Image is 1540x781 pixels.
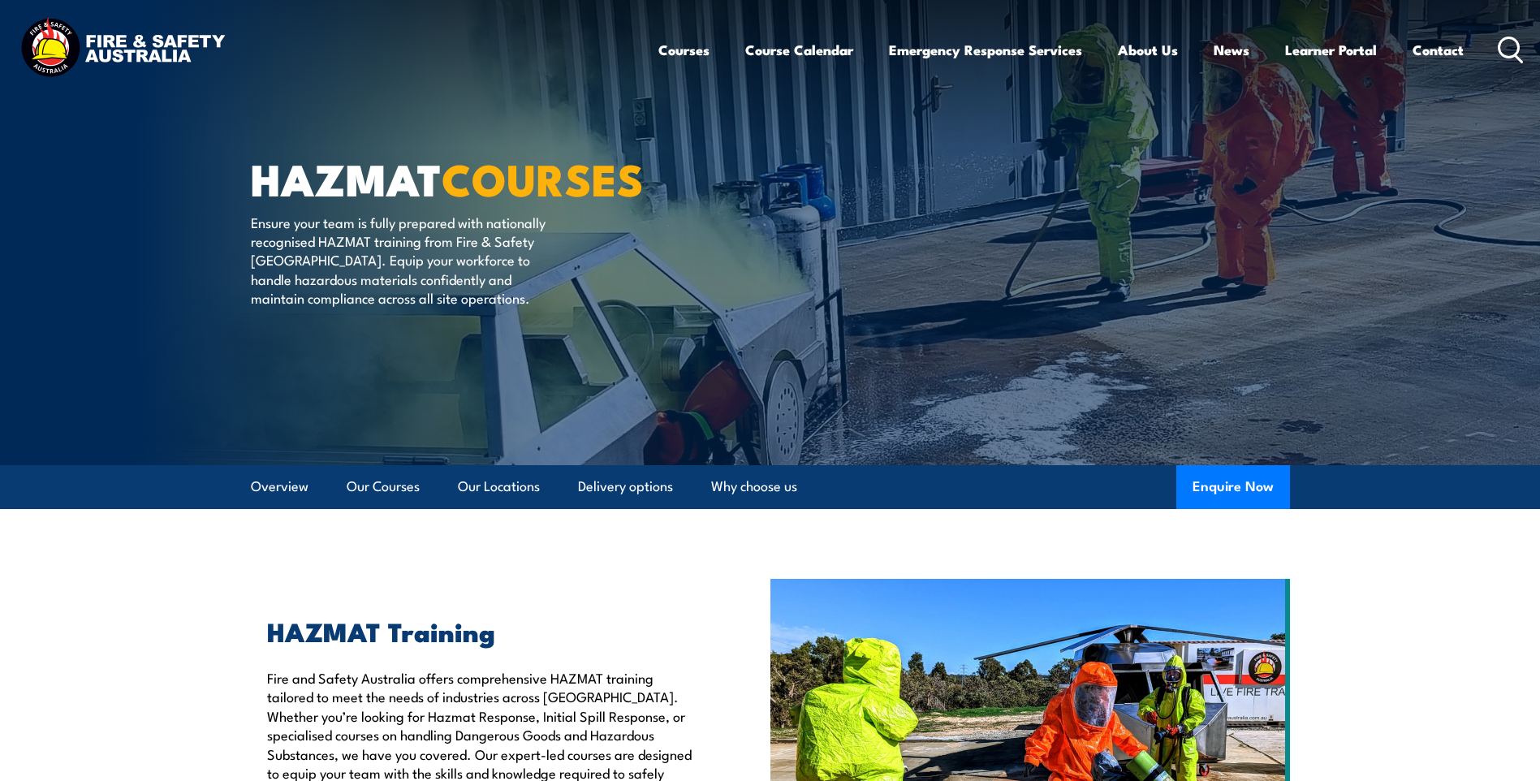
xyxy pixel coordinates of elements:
[1413,28,1464,71] a: Contact
[251,213,547,308] p: Ensure your team is fully prepared with nationally recognised HAZMAT training from Fire & Safety ...
[458,465,540,508] a: Our Locations
[1285,28,1377,71] a: Learner Portal
[745,28,853,71] a: Course Calendar
[711,465,797,508] a: Why choose us
[1176,465,1290,509] button: Enquire Now
[578,465,673,508] a: Delivery options
[442,144,644,211] strong: COURSES
[267,619,696,642] h2: HAZMAT Training
[1214,28,1249,71] a: News
[251,465,308,508] a: Overview
[1118,28,1178,71] a: About Us
[251,159,652,197] h1: HAZMAT
[889,28,1082,71] a: Emergency Response Services
[347,465,420,508] a: Our Courses
[658,28,710,71] a: Courses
